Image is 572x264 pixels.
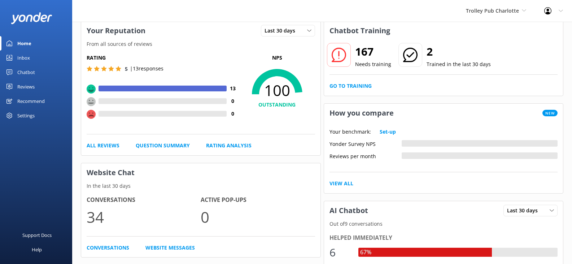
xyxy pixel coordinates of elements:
a: Rating Analysis [206,142,252,150]
p: Trained in the last 30 days [427,60,491,68]
img: yonder-white-logo.png [11,12,52,24]
p: | 13 responses [130,65,163,73]
div: Reviews per month [329,152,402,159]
p: From all sources of reviews [81,40,320,48]
a: View All [329,179,353,187]
h4: 0 [227,110,239,118]
div: Helped immediately [329,233,558,243]
h3: AI Chatbot [324,201,374,220]
p: 0 [201,205,315,229]
h3: Website Chat [81,163,320,182]
div: Yonder Survey NPS [329,140,402,147]
span: New [542,110,558,116]
div: Support Docs [22,228,52,242]
a: Website Messages [145,244,195,252]
div: Recommend [17,94,45,108]
p: In the last 30 days [81,182,320,190]
a: Conversations [87,244,129,252]
div: 67% [358,248,373,257]
h3: How you compare [324,104,399,122]
a: Question Summary [136,142,190,150]
a: Go to Training [329,82,372,90]
div: Home [17,36,31,51]
p: Out of 9 conversations [324,220,563,228]
a: Set-up [380,128,396,136]
a: All Reviews [87,142,119,150]
h4: Active Pop-ups [201,195,315,205]
div: Chatbot [17,65,35,79]
h4: OUTSTANDING [239,101,315,109]
p: NPS [239,54,315,62]
h5: Rating [87,54,239,62]
h2: 2 [427,43,491,60]
span: Trolley Pub Charlotte [466,7,519,14]
div: Help [32,242,42,257]
span: Last 30 days [507,207,542,215]
h4: 0 [227,97,239,105]
span: 5 [125,65,128,72]
h4: 13 [227,85,239,92]
span: 100 [239,81,315,99]
span: Last 30 days [265,27,300,35]
h3: Your Reputation [81,21,151,40]
p: Needs training [355,60,391,68]
div: Inbox [17,51,30,65]
div: 6 [329,244,351,261]
h2: 167 [355,43,391,60]
h4: Conversations [87,195,201,205]
div: Reviews [17,79,35,94]
div: Settings [17,108,35,123]
p: 34 [87,205,201,229]
h3: Chatbot Training [324,21,396,40]
p: Your benchmark: [329,128,371,136]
